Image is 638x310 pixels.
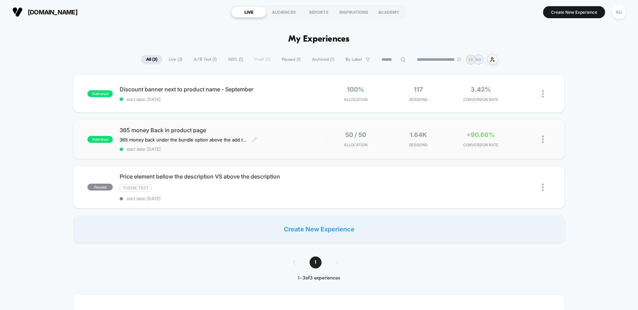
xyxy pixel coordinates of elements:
[389,97,448,102] span: Sessions
[344,97,368,102] span: Allocation
[120,86,319,93] span: Discount banner next to product name - September
[310,256,322,268] span: 1
[468,57,473,62] p: EK
[336,7,371,18] div: INSPIRATIONS
[471,86,491,93] span: 3.42%
[120,184,152,192] span: Theme Test
[28,9,77,16] span: [DOMAIN_NAME]
[87,184,113,191] span: paused
[307,55,339,64] span: Archived ( 1 )
[120,127,319,134] span: 365 money Back in product page
[344,142,368,147] span: Allocation
[189,55,222,64] span: A/B Test ( 1 )
[120,173,319,180] span: Price element bellow the description VS above the description
[10,7,80,18] button: [DOMAIN_NAME]
[286,275,352,281] div: 1 - 3 of 3 experiences
[120,97,319,102] span: start date: [DATE]
[141,55,162,64] span: All ( 3 )
[346,57,362,62] span: By Label
[12,7,23,17] img: Visually logo
[467,131,495,138] span: +90.66%
[414,86,423,93] span: 117
[371,7,406,18] div: ACADEMY
[543,6,605,18] button: Create New Experience
[87,136,113,143] span: published
[389,142,448,147] span: Sessions
[164,55,188,64] span: Live ( 2 )
[612,5,626,19] div: AG
[451,142,510,147] span: CONVERSION RATE
[451,97,510,102] span: CONVERSION RATE
[120,196,319,201] span: start date: [DATE]
[301,7,336,18] div: REPORTS
[542,90,544,97] img: close
[120,137,247,142] span: 365 money back under the bundle option above the add to cart button
[457,57,461,61] img: end
[277,55,306,64] span: Paused ( 1 )
[542,136,544,143] img: close
[610,5,628,19] button: AG
[231,7,266,18] div: LIVE
[120,147,319,152] span: start date: [DATE]
[266,7,301,18] div: AUDIENCES
[345,131,366,138] span: 50 / 50
[542,184,544,191] img: close
[223,55,248,64] span: 100% ( 1 )
[476,57,481,62] p: AG
[288,34,350,44] h1: My Experiences
[87,90,113,97] span: published
[410,131,427,138] span: 1.64k
[347,86,364,93] span: 100%
[73,215,565,243] div: Create New Experience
